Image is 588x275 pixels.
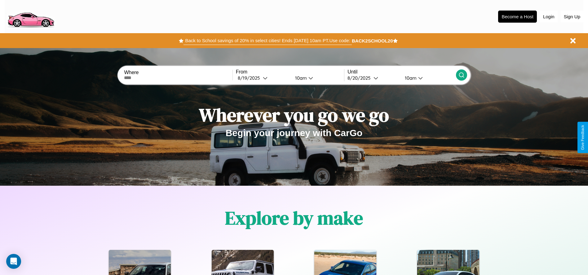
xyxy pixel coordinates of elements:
[6,254,21,269] div: Open Intercom Messenger
[581,125,585,150] div: Give Feedback
[5,3,57,29] img: logo
[236,75,290,81] button: 8/19/2025
[292,75,308,81] div: 10am
[183,36,351,45] button: Back to School savings of 20% in select cities! Ends [DATE] 10am PT.Use code:
[225,205,363,231] h1: Explore by make
[400,75,456,81] button: 10am
[498,11,537,23] button: Become a Host
[540,11,558,22] button: Login
[561,11,583,22] button: Sign Up
[290,75,344,81] button: 10am
[236,69,344,75] label: From
[347,69,456,75] label: Until
[124,70,232,75] label: Where
[347,75,374,81] div: 8 / 20 / 2025
[238,75,263,81] div: 8 / 19 / 2025
[402,75,418,81] div: 10am
[352,38,393,43] b: BACK2SCHOOL20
